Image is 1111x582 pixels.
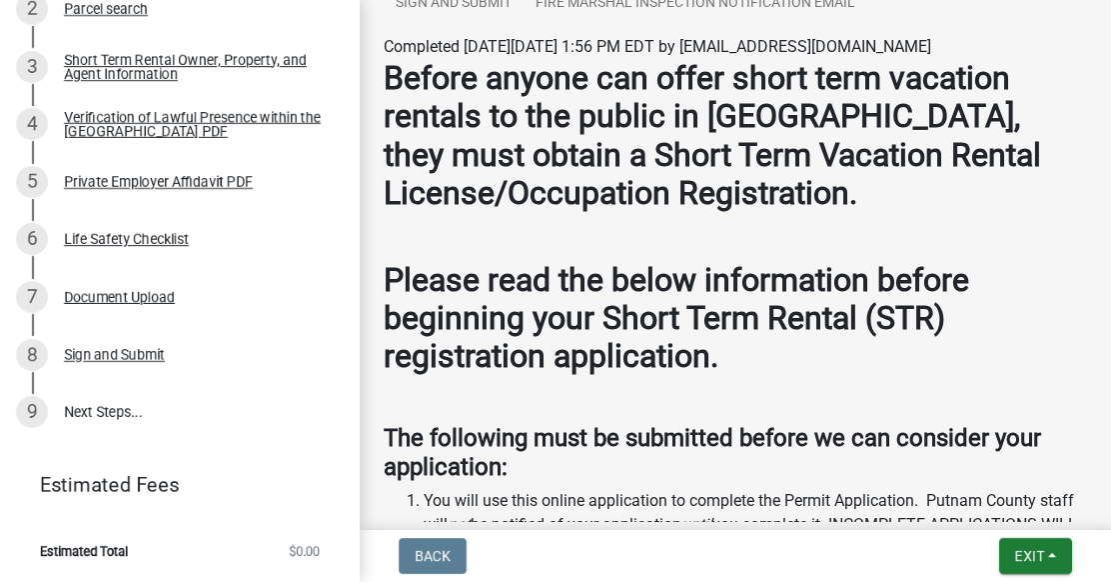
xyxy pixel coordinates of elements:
[16,166,48,198] div: 5
[1015,548,1044,564] span: Exit
[289,545,320,558] span: $0.00
[16,339,48,371] div: 8
[16,281,48,313] div: 7
[64,2,148,16] div: Parcel search
[448,515,471,534] i: not
[681,515,712,534] i: until
[64,290,175,304] div: Document Upload
[64,175,253,189] div: Private Employer Affidavit PDF
[384,37,931,56] span: Completed [DATE][DATE] 1:56 PM EDT by [EMAIL_ADDRESS][DOMAIN_NAME]
[384,424,1041,481] strong: The following must be submitted before we can consider your application:
[415,548,451,564] span: Back
[16,396,48,428] div: 9
[40,545,128,558] span: Estimated Total
[64,232,189,246] div: Life Safety Checklist
[399,538,467,574] button: Back
[16,223,48,255] div: 6
[64,348,165,362] div: Sign and Submit
[64,110,328,138] div: Verification of Lawful Presence within the [GEOGRAPHIC_DATA] PDF
[384,59,1041,212] strong: Before anyone can offer short term vacation rentals to the public in [GEOGRAPHIC_DATA], they must...
[64,53,328,81] div: Short Term Rental Owner, Property, and Agent Information
[999,538,1072,574] button: Exit
[384,261,969,376] strong: Please read the below information before beginning your Short Term Rental (STR) registration appl...
[16,108,48,140] div: 4
[16,465,328,505] a: Estimated Fees
[16,51,48,83] div: 3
